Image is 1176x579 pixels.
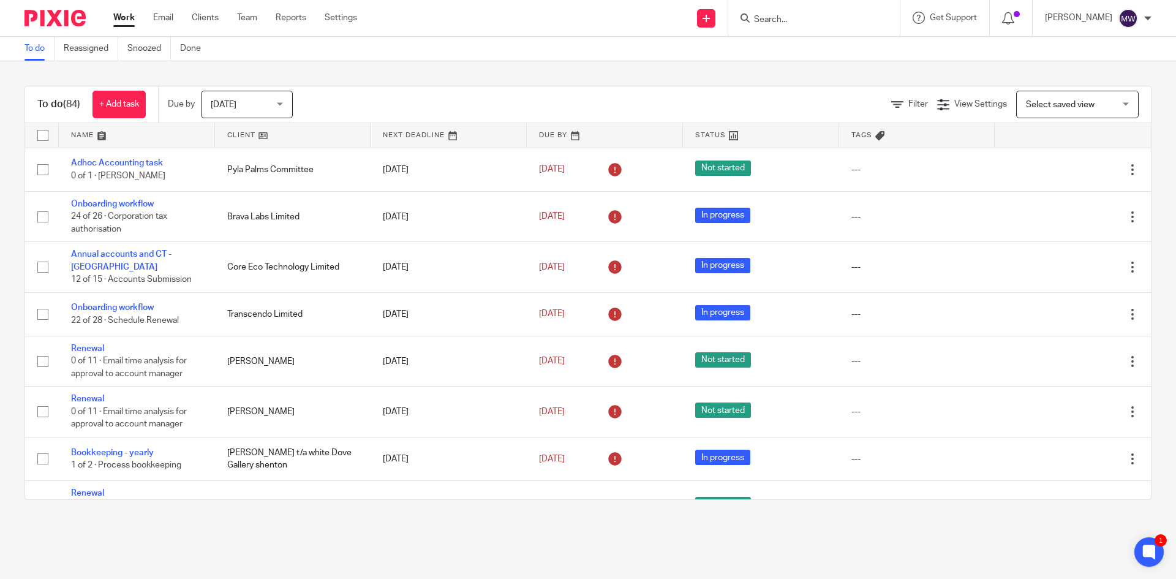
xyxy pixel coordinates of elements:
[71,275,192,284] span: 12 of 15 · Accounts Submission
[1118,9,1138,28] img: svg%3E
[71,316,179,325] span: 22 of 28 · Schedule Renewal
[851,132,872,138] span: Tags
[371,242,527,292] td: [DATE]
[24,10,86,26] img: Pixie
[851,211,983,223] div: ---
[695,161,751,176] span: Not started
[851,308,983,320] div: ---
[37,98,80,111] h1: To do
[215,191,371,241] td: Brava Labs Limited
[930,13,977,22] span: Get Support
[539,212,565,221] span: [DATE]
[1026,100,1095,109] span: Select saved view
[127,37,171,61] a: Snoozed
[215,336,371,387] td: [PERSON_NAME]
[71,395,104,403] a: Renewal
[153,12,173,24] a: Email
[695,403,751,418] span: Not started
[215,242,371,292] td: Core Eco Technology Limited
[371,387,527,437] td: [DATE]
[63,99,80,109] span: (84)
[92,91,146,118] a: + Add task
[695,497,751,512] span: Not started
[180,37,210,61] a: Done
[539,310,565,319] span: [DATE]
[215,481,371,531] td: Core Eco Technology Limited
[71,172,165,180] span: 0 of 1 · [PERSON_NAME]
[371,481,527,531] td: [DATE]
[371,292,527,336] td: [DATE]
[71,303,154,312] a: Onboarding workflow
[1155,534,1167,547] div: 1
[539,407,565,416] span: [DATE]
[168,98,195,110] p: Due by
[851,453,983,465] div: ---
[851,261,983,273] div: ---
[276,12,306,24] a: Reports
[71,213,167,234] span: 24 of 26 · Corporation tax authorisation
[695,352,751,368] span: Not started
[539,455,565,463] span: [DATE]
[851,164,983,176] div: ---
[215,292,371,336] td: Transcendo Limited
[71,250,171,271] a: Annual accounts and CT - [GEOGRAPHIC_DATA]
[371,191,527,241] td: [DATE]
[371,148,527,191] td: [DATE]
[215,387,371,437] td: [PERSON_NAME]
[215,437,371,480] td: [PERSON_NAME] t/a white Dove Gallery shenton
[539,357,565,366] span: [DATE]
[71,448,154,457] a: Bookkeeping - yearly
[71,344,104,353] a: Renewal
[695,258,750,273] span: In progress
[539,263,565,271] span: [DATE]
[71,357,187,379] span: 0 of 11 · Email time analysis for approval to account manager
[71,407,187,429] span: 0 of 11 · Email time analysis for approval to account manager
[237,12,257,24] a: Team
[695,450,750,465] span: In progress
[908,100,928,108] span: Filter
[24,37,55,61] a: To do
[1045,12,1112,24] p: [PERSON_NAME]
[113,12,135,24] a: Work
[851,406,983,418] div: ---
[851,355,983,368] div: ---
[753,15,863,26] input: Search
[192,12,219,24] a: Clients
[371,437,527,480] td: [DATE]
[71,159,163,167] a: Adhoc Accounting task
[954,100,1007,108] span: View Settings
[64,37,118,61] a: Reassigned
[71,489,104,498] a: Renewal
[215,148,371,191] td: Pyla Palms Committee
[539,165,565,174] span: [DATE]
[211,100,236,109] span: [DATE]
[695,305,750,320] span: In progress
[71,461,181,469] span: 1 of 2 · Process bookkeeping
[371,336,527,387] td: [DATE]
[71,200,154,208] a: Onboarding workflow
[325,12,357,24] a: Settings
[695,208,750,223] span: In progress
